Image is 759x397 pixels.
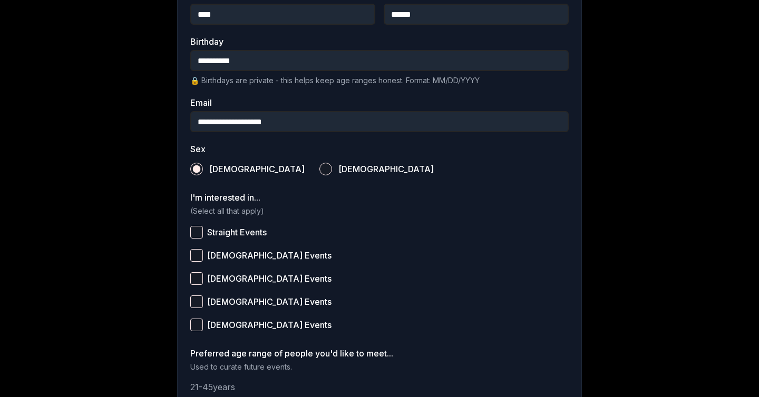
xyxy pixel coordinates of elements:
span: [DEMOGRAPHIC_DATA] [209,165,305,173]
label: Preferred age range of people you'd like to meet... [190,349,569,358]
button: [DEMOGRAPHIC_DATA] Events [190,295,203,308]
button: [DEMOGRAPHIC_DATA] [319,163,332,175]
button: [DEMOGRAPHIC_DATA] Events [190,272,203,285]
span: [DEMOGRAPHIC_DATA] Events [207,297,332,306]
span: [DEMOGRAPHIC_DATA] Events [207,251,332,260]
span: [DEMOGRAPHIC_DATA] Events [207,274,332,283]
label: Birthday [190,37,569,46]
p: (Select all that apply) [190,206,569,216]
label: I'm interested in... [190,193,569,202]
span: [DEMOGRAPHIC_DATA] [338,165,434,173]
button: [DEMOGRAPHIC_DATA] [190,163,203,175]
p: 🔒 Birthdays are private - this helps keep age ranges honest. Format: MM/DD/YYYY [190,75,569,86]
label: Sex [190,145,569,153]
p: Used to curate future events. [190,362,569,372]
button: Straight Events [190,226,203,239]
label: Email [190,98,569,107]
p: 21 - 45 years [190,381,569,393]
button: [DEMOGRAPHIC_DATA] Events [190,319,203,331]
span: [DEMOGRAPHIC_DATA] Events [207,321,332,329]
span: Straight Events [207,228,267,236]
button: [DEMOGRAPHIC_DATA] Events [190,249,203,262]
